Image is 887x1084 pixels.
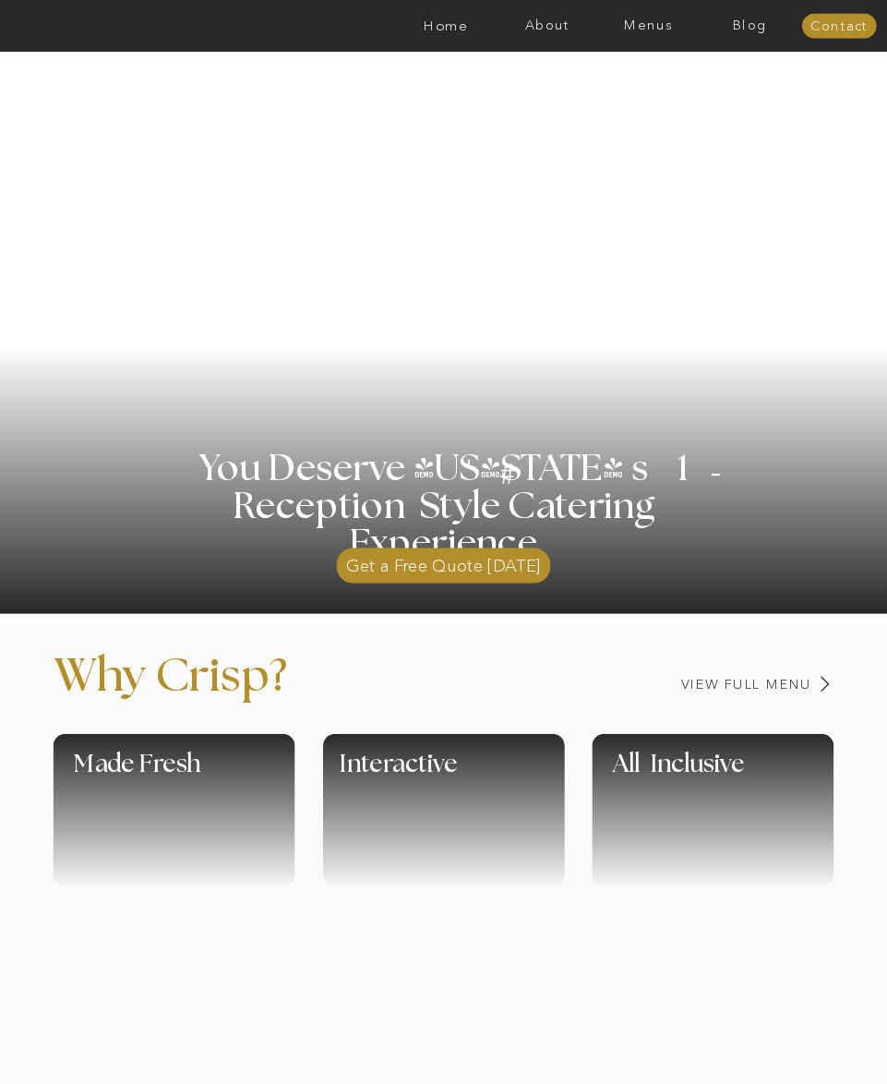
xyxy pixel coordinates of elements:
[54,654,451,722] p: Why Crisp?
[439,452,500,488] h3: '
[497,18,598,33] a: About
[681,434,724,518] h3: '
[147,451,740,561] h1: You Deserve [US_STATE] s 1 Reception Style Catering Experience
[74,752,347,795] h1: Made Fresh
[613,752,878,795] h1: All Inclusive
[700,18,801,33] a: Blog
[802,19,877,34] a: Contact
[466,459,550,501] h3: #
[598,18,700,33] a: Menus
[578,677,812,691] a: View Full Menu
[395,18,497,33] a: Home
[336,540,550,583] a: Get a Free Quote [DATE]
[340,752,656,795] h1: Interactive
